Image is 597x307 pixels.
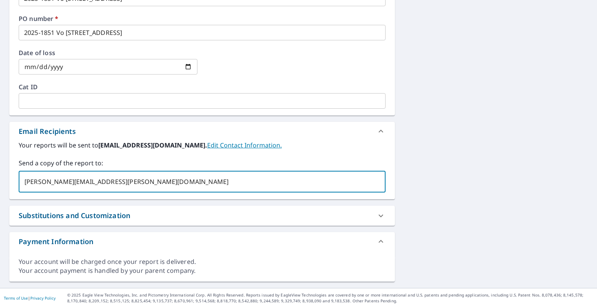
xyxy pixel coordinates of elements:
div: Email Recipients [19,126,76,137]
a: EditContactInfo [207,141,282,149]
div: Substitutions and Customization [19,210,130,221]
a: Privacy Policy [30,295,56,301]
p: | [4,296,56,300]
label: Cat ID [19,84,386,90]
p: © 2025 Eagle View Technologies, Inc. and Pictometry International Corp. All Rights Reserved. Repo... [67,292,593,304]
div: Your account will be charged once your report is delivered. [19,257,386,266]
label: Send a copy of the report to: [19,158,386,168]
div: Substitutions and Customization [9,206,395,225]
div: Your account payment is handled by your parent company. [19,266,386,275]
div: Email Recipients [9,122,395,140]
label: PO number [19,16,386,22]
b: [EMAIL_ADDRESS][DOMAIN_NAME]. [98,141,207,149]
label: Date of loss [19,50,197,56]
a: Terms of Use [4,295,28,301]
div: Payment Information [19,236,93,247]
div: Payment Information [9,232,395,251]
label: Your reports will be sent to [19,140,386,150]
